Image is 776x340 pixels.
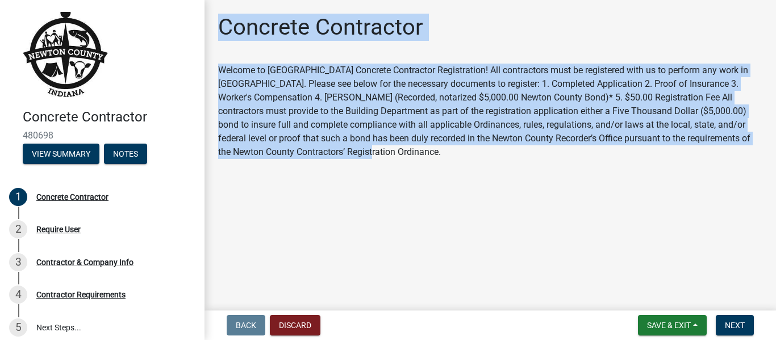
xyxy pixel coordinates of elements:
[227,315,265,335] button: Back
[638,315,707,335] button: Save & Exit
[23,144,99,164] button: View Summary
[104,144,147,164] button: Notes
[23,150,99,159] wm-modal-confirm: Summary
[36,258,133,266] div: Contractor & Company Info
[9,253,27,271] div: 3
[23,109,195,125] h4: Concrete Contractor
[9,188,27,206] div: 1
[725,321,745,330] span: Next
[23,130,182,141] span: 480698
[270,315,320,335] button: Discard
[9,286,27,304] div: 4
[647,321,691,330] span: Save & Exit
[36,291,126,299] div: Contractor Requirements
[218,64,762,159] div: Welcome to [GEOGRAPHIC_DATA] Concrete Contractor Registration! All contractors must be registered...
[218,14,423,41] h1: Concrete Contractor
[36,225,81,233] div: Require User
[23,12,108,97] img: Newton County, Indiana
[9,318,27,337] div: 5
[9,220,27,238] div: 2
[236,321,256,330] span: Back
[716,315,754,335] button: Next
[104,150,147,159] wm-modal-confirm: Notes
[36,193,109,201] div: Concrete Contractor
